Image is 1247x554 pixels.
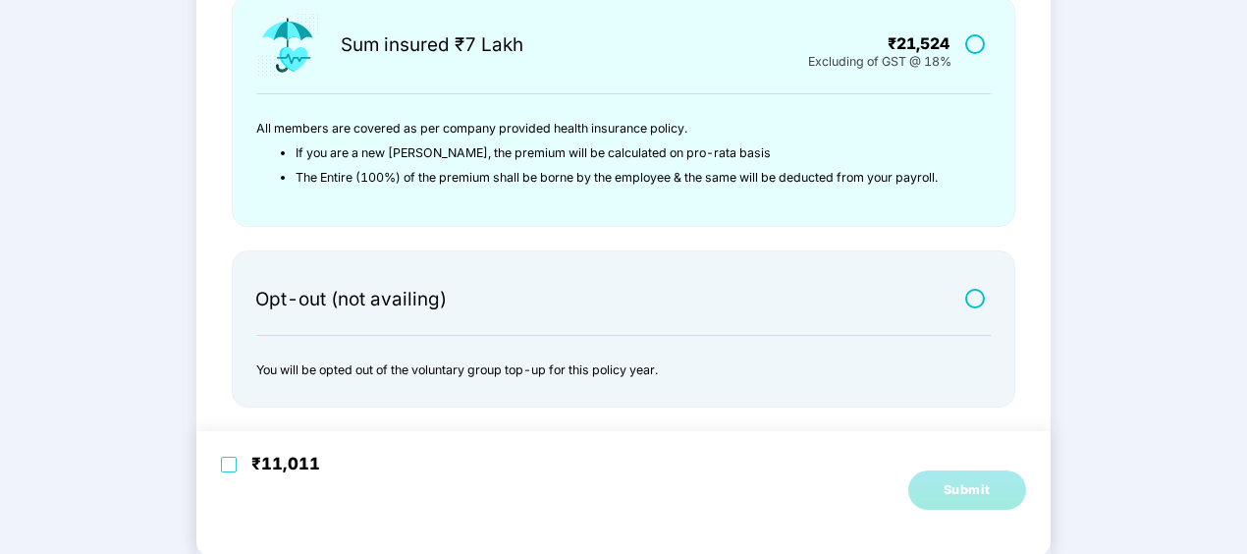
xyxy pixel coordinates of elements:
p: You will be opted out of the voluntary group top-up for this policy year. [256,359,966,383]
div: Sum insured ₹7 Lakh [341,36,523,58]
li: The Entire (100%) of the premium shall be borne by the employee & the same will be deducted from ... [296,166,966,191]
div: Opt-out (not availing) [255,291,447,312]
div: Excluding of GST @ 18% [808,50,951,66]
div: ₹21,524 [786,36,949,55]
p: All members are covered as per company provided health insurance policy. [256,117,966,141]
div: Submit [944,480,991,500]
button: Submit [908,471,1026,510]
div: ₹11,011 [251,454,320,473]
li: If you are a new [PERSON_NAME], the premium will be calculated on pro-rata basis [296,141,966,166]
img: icon [255,12,321,79]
